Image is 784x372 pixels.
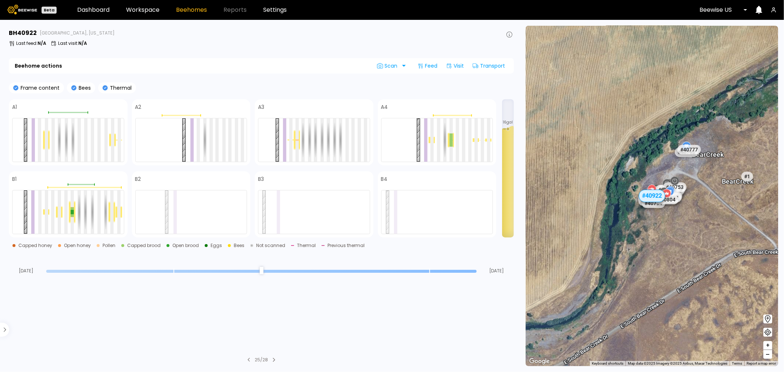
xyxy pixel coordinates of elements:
div: # 40753 [663,182,687,192]
span: + [766,341,770,350]
span: 16 gal [503,121,513,124]
div: Capped brood [127,243,161,248]
p: Last visit : [58,41,87,46]
div: Transport [470,60,508,72]
div: Feed [415,60,440,72]
span: Map data ©2025 Imagery ©2025 Airbus, Maxar Technologies [628,361,727,365]
span: [DATE] [9,269,43,273]
h4: B2 [135,176,141,182]
span: Scan [377,63,400,69]
p: Last feed : [16,41,46,46]
div: Beta [42,7,57,14]
div: Open honey [64,243,91,248]
div: # 1 [741,172,753,181]
a: Settings [263,7,287,13]
div: Visit [443,60,467,72]
div: # 40922 [638,190,665,202]
div: Open brood [172,243,199,248]
span: – [766,350,770,359]
h4: A3 [258,104,264,110]
div: Thermal [297,243,316,248]
div: Bear Creek [692,143,724,158]
div: # 40777 [677,145,701,154]
div: # 40794 [641,198,665,208]
div: Pollen [103,243,115,248]
p: Bees [76,85,91,90]
p: Frame content [18,85,60,90]
div: # 40833 [638,196,662,206]
div: # 40804 [655,195,679,204]
h4: A4 [381,104,388,110]
div: # 40852 [658,193,681,203]
h4: B4 [381,176,388,182]
img: Google [527,357,552,366]
div: Eggs [211,243,222,248]
a: Dashboard [77,7,110,13]
div: Capped honey [18,243,52,248]
h4: A1 [12,104,17,110]
span: [GEOGRAPHIC_DATA], [US_STATE] [40,31,115,35]
button: – [763,350,772,359]
h4: B3 [258,176,264,182]
a: Report a map error [747,361,776,365]
a: Workspace [126,7,160,13]
a: Beehomes [176,7,207,13]
span: [DATE] [479,269,514,273]
button: + [763,341,772,350]
b: N/A [37,40,46,46]
h4: A2 [135,104,142,110]
a: Terms (opens in new tab) [732,361,742,365]
h4: B1 [12,176,17,182]
button: Keyboard shortcuts [592,361,623,366]
div: Previous thermal [327,243,365,248]
div: Not scanned [256,243,285,248]
div: # 40867 [658,192,682,201]
span: Reports [223,7,247,13]
a: Open this area in Google Maps (opens a new window) [527,357,552,366]
div: # 40949 [638,194,661,204]
div: Bees [234,243,244,248]
img: Beewise logo [7,5,37,14]
p: Thermal [108,85,132,90]
div: 25 / 28 [255,357,268,363]
div: Bear Creek [722,170,753,185]
b: Beehome actions [15,63,62,68]
h3: BH 40922 [9,30,37,36]
div: # 40792 [674,147,698,157]
b: N/A [78,40,87,46]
